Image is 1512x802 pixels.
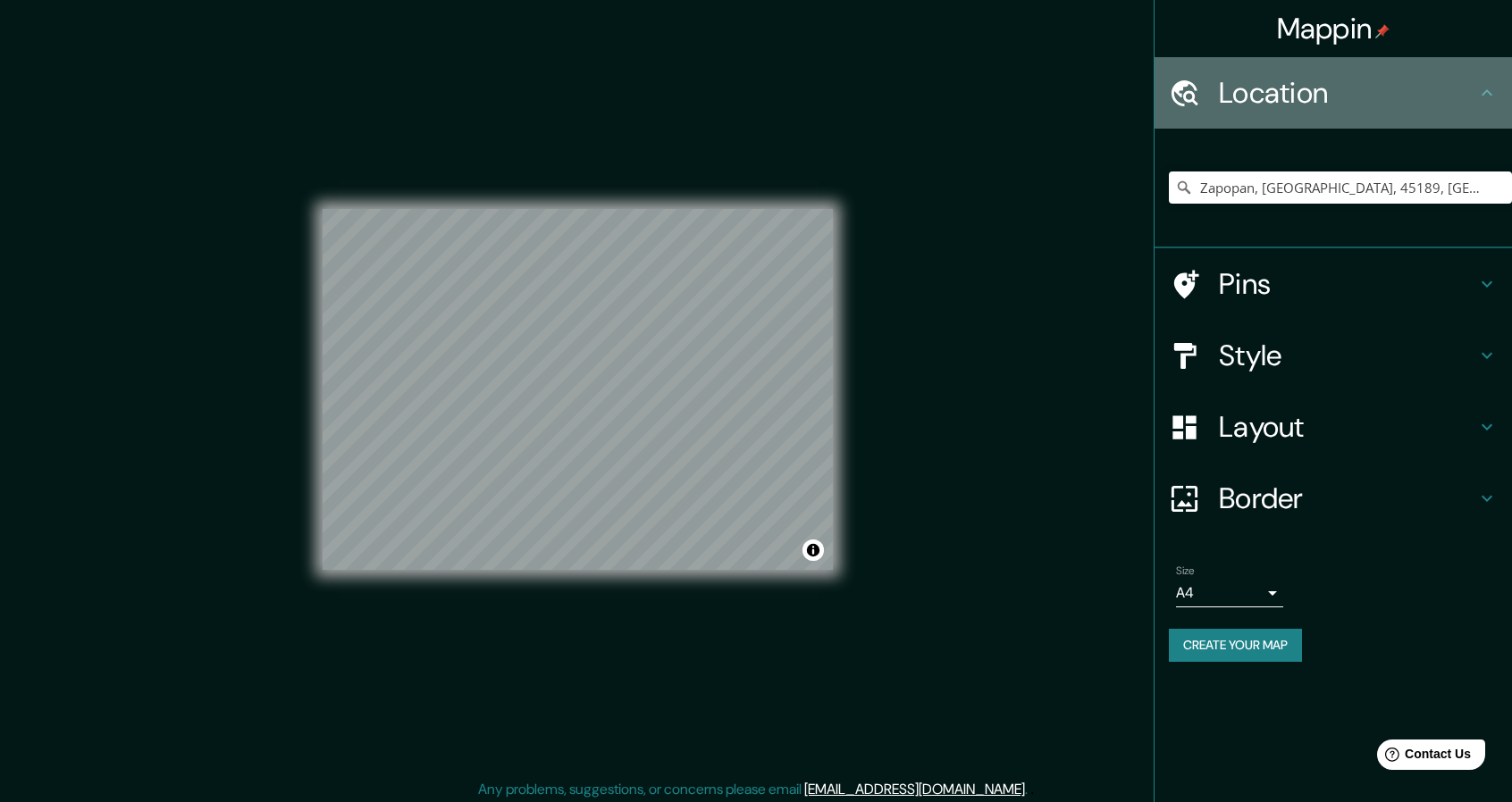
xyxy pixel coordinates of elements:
[1219,266,1476,302] h4: Pins
[1169,629,1302,662] button: Create your map
[1028,779,1030,800] div: .
[1353,732,1492,782] iframe: Help widget launcher
[1375,24,1390,38] img: pin-icon.png
[1155,463,1512,534] div: Border
[1176,564,1195,579] label: Size
[1277,11,1390,46] h4: Mappin
[1155,391,1512,463] div: Layout
[1030,779,1034,800] div: .
[1155,320,1512,391] div: Style
[1169,171,1512,204] input: Pick your city or area
[1155,248,1512,320] div: Pins
[1219,338,1476,373] h4: Style
[802,539,824,561] button: Toggle attribution
[1219,409,1476,445] h4: Layout
[1155,57,1512,129] div: Location
[1176,579,1283,607] div: A4
[478,779,1028,800] p: Any problems, suggestions, or concerns please email .
[1219,75,1476,111] h4: Location
[1219,480,1476,516] h4: Border
[804,780,1025,798] a: [EMAIL_ADDRESS][DOMAIN_NAME]
[323,209,833,570] canvas: Map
